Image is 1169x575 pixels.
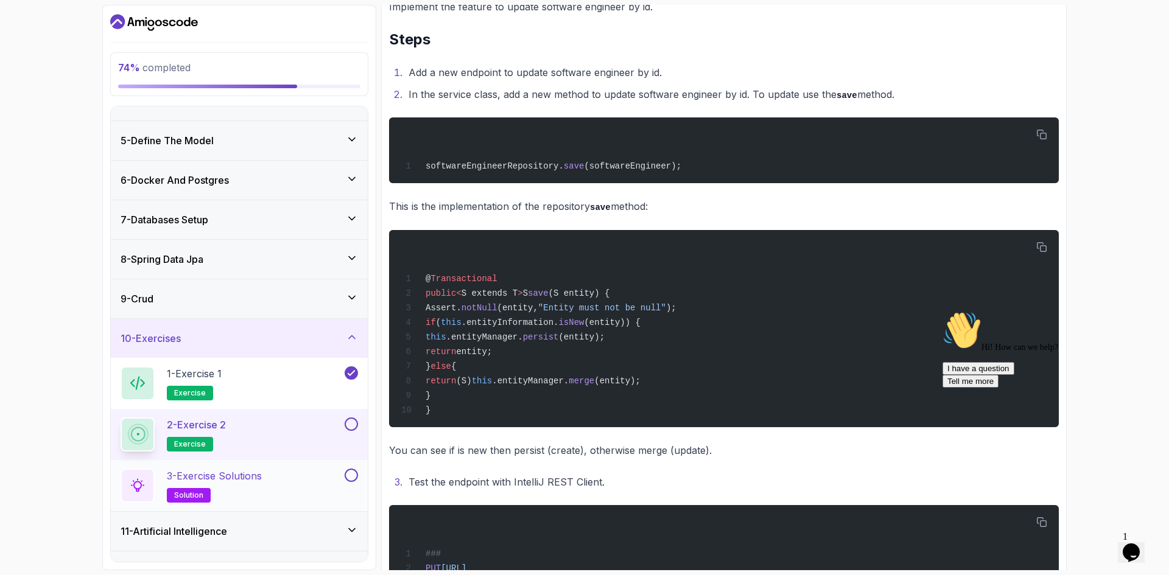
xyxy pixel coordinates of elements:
h3: 11 - Artificial Intelligence [121,524,227,538]
span: 74 % [118,61,140,74]
button: 2-Exercise 2exercise [121,417,358,451]
span: .entityManager. [446,332,523,342]
span: S extends T [462,288,518,298]
button: 9-Crud [111,279,368,318]
span: } [426,405,430,415]
li: In the service class, add a new method to update software engineer by id. To update use the method. [405,86,1059,103]
p: This is the implementation of the repository method: [389,198,1059,215]
span: if [426,318,436,327]
span: completed [118,61,191,74]
h3: 7 - Databases Setup [121,212,208,227]
span: save [528,288,549,298]
span: (entity)) { [584,318,640,327]
span: ( [436,318,441,327]
button: 5-Define The Model [111,121,368,160]
span: .entityInformation. [462,318,559,327]
span: @ [426,274,430,284]
p: 1 - Exercise 1 [167,366,222,381]
span: notNull [462,303,497,313]
button: 8-Spring Data Jpa [111,240,368,279]
span: isNew [558,318,584,327]
span: < [456,288,461,298]
span: return [426,376,456,386]
img: :wave: [5,5,44,44]
a: Dashboard [110,13,198,32]
p: 2 - Exercise 2 [167,417,226,432]
button: 7-Databases Setup [111,200,368,239]
span: PUT [426,563,441,573]
code: save [837,91,857,100]
span: (entity); [558,332,605,342]
span: } [426,361,430,371]
span: public [426,288,456,298]
span: (entity); [594,376,641,386]
span: return [426,347,456,357]
h3: 6 - Docker And Postgres [121,173,229,187]
span: Hi! How can we help? [5,37,121,46]
button: Tell me more [5,69,61,82]
span: merge [569,376,594,386]
h3: 5 - Define The Model [121,133,214,148]
span: { [451,361,456,371]
button: 6-Docker And Postgres [111,161,368,200]
button: 1-Exercise 1exercise [121,366,358,400]
li: Test the endpoint with IntelliJ REST Client. [405,473,1059,490]
span: } [426,391,430,400]
p: You can see if is new then persist (create), otherwise merge (update). [389,442,1059,459]
p: 3 - Exercise Solutions [167,469,262,483]
button: I have a question [5,56,77,69]
span: exercise [174,439,206,449]
iframe: chat widget [938,306,1157,520]
span: ); [666,303,676,313]
div: 👋Hi! How can we help?I have a questionTell me more [5,5,224,82]
span: ### [426,549,441,559]
h3: 8 - Spring Data Jpa [121,252,203,267]
span: else [430,361,451,371]
span: softwareEngineerRepository. [426,161,564,171]
span: this [426,332,446,342]
code: save [590,203,611,212]
span: (softwareEngineer); [584,161,681,171]
h3: 10 - Exercises [121,331,181,346]
span: this [441,318,462,327]
span: Transactional [430,274,497,284]
iframe: chat widget [1118,526,1157,563]
h2: Steps [389,30,1059,49]
span: (S entity) { [549,288,610,298]
span: "Entity must not be null" [538,303,666,313]
span: entity; [456,347,492,357]
button: 11-Artificial Intelligence [111,512,368,551]
span: (entity, [497,303,538,313]
span: [URL] [441,563,466,573]
span: save [564,161,584,171]
button: 10-Exercises [111,319,368,358]
span: this [472,376,493,386]
button: 3-Exercise Solutionssolution [121,469,358,503]
span: > [518,288,522,298]
span: persist [523,332,559,342]
span: exercise [174,388,206,398]
span: S [523,288,528,298]
span: Assert. [426,303,462,313]
span: solution [174,490,203,500]
h3: 9 - Crud [121,291,153,306]
span: (S) [456,376,471,386]
li: Add a new endpoint to update software engineer by id. [405,64,1059,81]
span: .entityManager. [492,376,569,386]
